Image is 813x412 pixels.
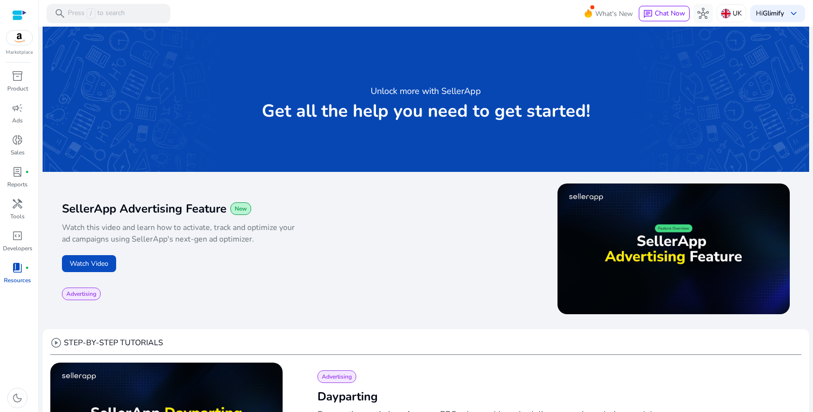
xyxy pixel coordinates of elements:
span: inventory_2 [12,70,23,82]
p: Developers [3,244,32,253]
span: search [54,8,66,19]
span: dark_mode [12,392,23,404]
span: Advertising [66,290,96,298]
p: Press to search [68,8,125,19]
span: chat [643,9,653,19]
span: hub [697,8,709,19]
b: Glimify [763,9,784,18]
h2: Dayparting [317,389,786,404]
span: Chat Now [655,9,685,18]
p: Ads [12,116,23,125]
p: Product [7,84,28,93]
p: Watch this video and learn how to activate, track and optimize your ad campaigns using SellerApp'... [62,222,304,245]
span: / [87,8,95,19]
p: Get all the help you need to get started! [262,102,590,121]
p: Reports [7,180,28,189]
span: code_blocks [12,230,23,242]
div: STEP-BY-STEP TUTORIALS [50,337,163,349]
img: uk.svg [721,9,731,18]
span: campaign [12,102,23,114]
button: Watch Video [62,255,116,272]
img: amazon.svg [6,31,32,45]
span: SellerApp Advertising Feature [62,201,226,216]
span: book_4 [12,262,23,274]
span: donut_small [12,134,23,146]
p: Hi [756,10,784,17]
button: chatChat Now [639,6,690,21]
span: play_circle [50,337,62,349]
span: New [235,205,247,213]
span: What's New [595,5,633,22]
p: Marketplace [6,49,33,56]
span: lab_profile [12,166,23,178]
p: UK [733,5,742,22]
span: keyboard_arrow_down [788,8,799,19]
p: Tools [10,212,25,221]
img: maxresdefault.jpg [557,183,790,314]
span: fiber_manual_record [25,170,29,174]
span: Advertising [322,373,352,381]
p: Sales [11,148,25,157]
button: hub [693,4,713,23]
h3: Unlock more with SellerApp [371,84,481,98]
span: handyman [12,198,23,210]
span: fiber_manual_record [25,266,29,270]
p: Resources [4,276,31,285]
